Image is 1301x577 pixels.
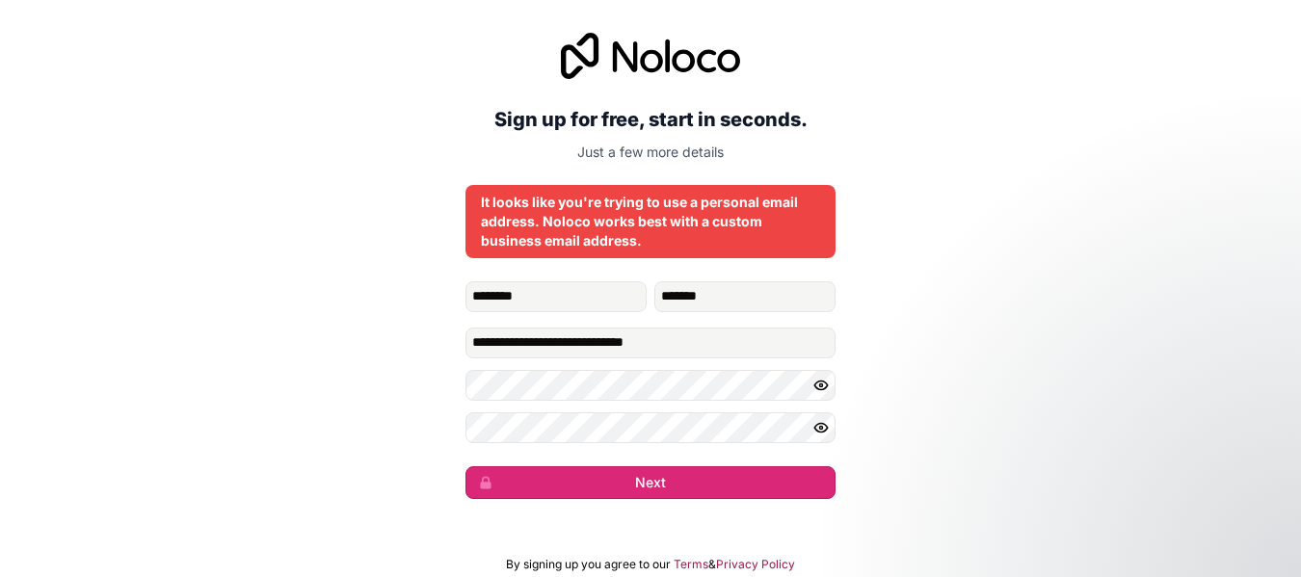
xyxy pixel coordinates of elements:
[708,557,716,572] span: &
[916,433,1301,567] iframe: Intercom notifications message
[465,412,836,443] input: Confirm password
[465,281,647,312] input: given-name
[481,193,820,250] div: It looks like you're trying to use a personal email address. Noloco works best with a custom busi...
[465,102,836,137] h2: Sign up for free, start in seconds.
[654,281,836,312] input: family-name
[465,466,836,499] button: Next
[674,557,708,572] a: Terms
[506,557,671,572] span: By signing up you agree to our
[465,370,836,401] input: Password
[716,557,795,572] a: Privacy Policy
[465,143,836,162] p: Just a few more details
[465,328,836,358] input: Email address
